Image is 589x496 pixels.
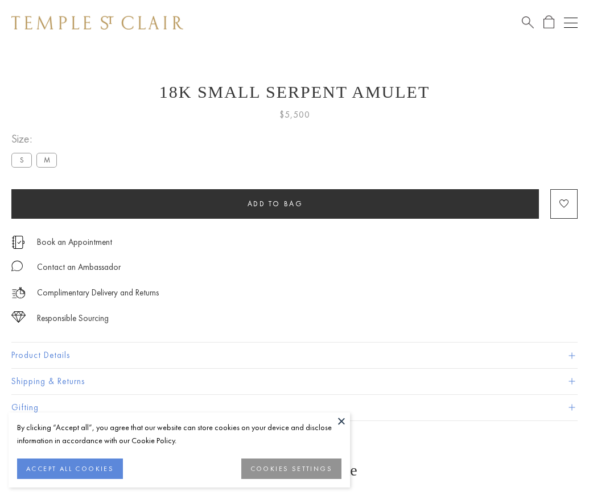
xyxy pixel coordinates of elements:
[36,153,57,167] label: M
[11,260,23,272] img: MessageIcon-01_2.svg
[11,286,26,300] img: icon_delivery.svg
[11,369,578,394] button: Shipping & Returns
[11,16,183,30] img: Temple St. Clair
[564,16,578,30] button: Open navigation
[17,459,123,479] button: ACCEPT ALL COOKIES
[11,82,578,102] h1: 18K Small Serpent Amulet
[11,236,25,249] img: icon_appointment.svg
[37,311,109,326] div: Responsible Sourcing
[522,15,534,30] a: Search
[11,189,539,219] button: Add to bag
[17,421,341,447] div: By clicking “Accept all”, you agree that our website can store cookies on your device and disclos...
[543,15,554,30] a: Open Shopping Bag
[37,260,121,274] div: Contact an Ambassador
[11,153,32,167] label: S
[37,236,112,248] a: Book an Appointment
[11,130,61,148] span: Size:
[248,199,303,209] span: Add to bag
[279,107,310,122] span: $5,500
[37,286,159,300] p: Complimentary Delivery and Returns
[11,311,26,323] img: icon_sourcing.svg
[241,459,341,479] button: COOKIES SETTINGS
[11,343,578,368] button: Product Details
[11,395,578,420] button: Gifting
